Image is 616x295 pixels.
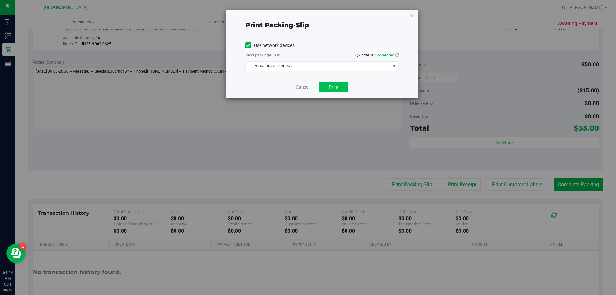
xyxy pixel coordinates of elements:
iframe: Resource center unread badge [19,243,27,250]
span: EPSON- JD-SHELBURNE [246,62,390,71]
span: select [390,62,398,71]
span: Print packing-slip [245,21,309,29]
a: Cancel [296,84,309,91]
span: QZ Status: [355,53,399,57]
label: Use network devices [245,42,295,49]
span: Connected [375,53,394,57]
iframe: Resource center [6,244,26,263]
label: Send packing-slip to: [245,52,281,58]
button: Print [319,82,348,92]
span: Print [329,84,338,90]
